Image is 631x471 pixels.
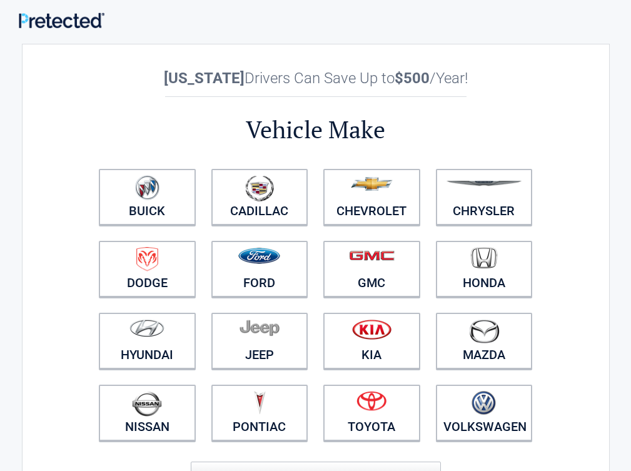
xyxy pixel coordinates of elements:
[395,69,430,87] b: $500
[136,247,158,271] img: dodge
[99,313,196,369] a: Hyundai
[323,313,420,369] a: Kia
[91,69,540,87] h2: Drivers Can Save Up to /Year
[468,319,500,343] img: mazda
[245,175,274,201] img: cadillac
[436,169,533,225] a: Chrysler
[99,385,196,441] a: Nissan
[472,391,496,415] img: volkswagen
[211,313,308,369] a: Jeep
[323,241,420,297] a: GMC
[211,241,308,297] a: Ford
[471,247,497,269] img: honda
[352,319,391,340] img: kia
[91,114,540,146] h2: Vehicle Make
[164,69,245,87] b: [US_STATE]
[240,319,280,337] img: jeep
[253,391,266,415] img: pontiac
[436,241,533,297] a: Honda
[132,391,162,417] img: nissan
[436,385,533,441] a: Volkswagen
[211,169,308,225] a: Cadillac
[99,169,196,225] a: Buick
[446,181,522,186] img: chrysler
[99,241,196,297] a: Dodge
[129,319,164,337] img: hyundai
[19,13,104,28] img: Main Logo
[211,385,308,441] a: Pontiac
[323,169,420,225] a: Chevrolet
[356,391,386,411] img: toyota
[323,385,420,441] a: Toyota
[135,175,159,200] img: buick
[351,177,393,191] img: chevrolet
[349,250,395,261] img: gmc
[436,313,533,369] a: Mazda
[238,248,280,264] img: ford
